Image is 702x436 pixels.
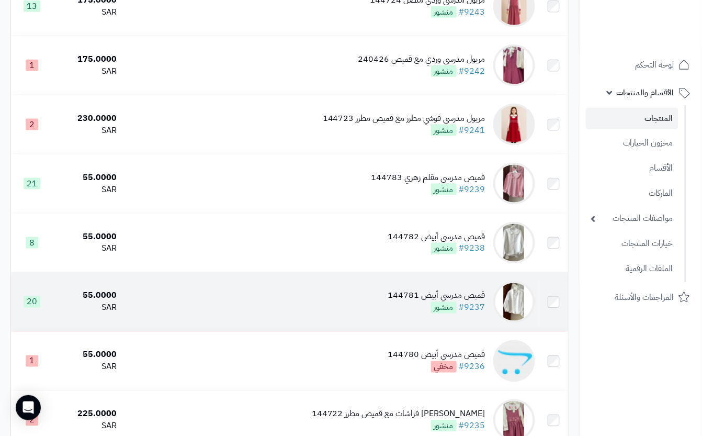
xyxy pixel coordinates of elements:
img: مريول مدرسي وردي مع قميص 240426 [493,44,535,86]
span: منشور [431,420,457,432]
span: المراجعات والأسئلة [615,290,674,305]
span: 20 [24,296,40,308]
span: 21 [24,178,40,189]
div: 225.0000 [57,408,117,420]
div: SAR [57,420,117,432]
span: منشور [431,125,457,136]
a: #9237 [459,301,485,314]
a: الملفات الرقمية [586,258,678,280]
div: SAR [57,361,117,373]
span: 2 [26,415,38,426]
a: المنتجات [586,108,678,129]
a: المراجعات والأسئلة [586,285,696,310]
span: منشور [431,243,457,254]
a: #9236 [459,361,485,373]
a: #9239 [459,183,485,196]
a: #9243 [459,6,485,18]
span: 13 [24,1,40,12]
span: لوحة التحكم [636,58,674,72]
div: SAR [57,243,117,255]
span: منشور [431,6,457,18]
a: مواصفات المنتجات [586,207,678,230]
span: منشور [431,184,457,195]
div: 55.0000 [57,231,117,243]
div: [PERSON_NAME] فراشات مع قميص مطرز 144722 [312,408,485,420]
a: لوحة التحكم [586,52,696,77]
a: #9238 [459,242,485,255]
a: الأقسام [586,157,678,180]
div: قميص مدرسي أبيض 144782 [388,231,485,243]
a: مخزون الخيارات [586,132,678,154]
div: قميص مدرسي مقلم زهري 144783 [371,172,485,184]
div: SAR [57,6,117,18]
span: الأقسام والمنتجات [617,85,674,100]
div: Open Intercom Messenger [16,395,41,420]
div: SAR [57,184,117,196]
img: قميص مدرسي أبيض 144780 [493,340,535,382]
span: 1 [26,355,38,367]
img: مريول مدرسي فوشي مطرز مع قميص مطرز 144723 [493,104,535,146]
div: قميص مدرسي أبيض 144781 [388,290,485,302]
a: #9242 [459,65,485,77]
span: مخفي [431,361,457,373]
span: 8 [26,237,38,249]
div: مريول مدرسي فوشي مطرز مع قميص مطرز 144723 [323,113,485,125]
div: 230.0000 [57,113,117,125]
span: منشور [431,302,457,314]
div: 55.0000 [57,290,117,302]
a: #9241 [459,124,485,137]
img: قميص مدرسي أبيض 144781 [493,281,535,323]
div: 175.0000 [57,53,117,65]
div: مريول مدرسي وردي مع قميص 240426 [358,53,485,65]
div: SAR [57,125,117,137]
div: SAR [57,302,117,314]
span: منشور [431,65,457,77]
a: #9235 [459,420,485,432]
div: 55.0000 [57,349,117,361]
a: خيارات المنتجات [586,232,678,255]
div: 55.0000 [57,172,117,184]
img: قميص مدرسي أبيض 144782 [493,222,535,264]
span: 1 [26,60,38,71]
a: الماركات [586,182,678,205]
span: 2 [26,119,38,130]
div: SAR [57,65,117,77]
img: قميص مدرسي مقلم زهري 144783 [493,163,535,205]
div: قميص مدرسي أبيض 144780 [388,349,485,361]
